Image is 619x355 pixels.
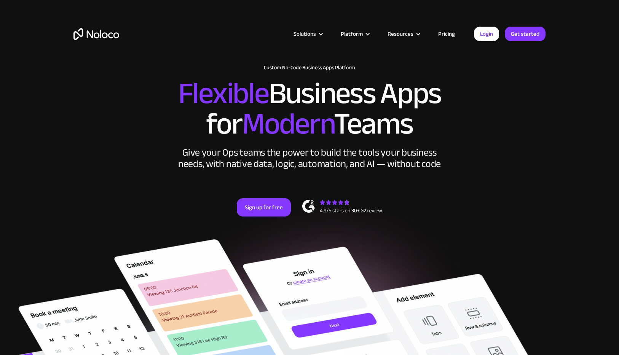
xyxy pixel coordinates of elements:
[331,29,378,39] div: Platform
[73,28,119,40] a: home
[237,198,291,217] a: Sign up for free
[474,27,499,41] a: Login
[284,29,331,39] div: Solutions
[388,29,413,39] div: Resources
[73,78,546,139] h2: Business Apps for Teams
[341,29,363,39] div: Platform
[378,29,429,39] div: Resources
[294,29,316,39] div: Solutions
[505,27,546,41] a: Get started
[178,65,269,122] span: Flexible
[176,147,443,170] div: Give your Ops teams the power to build the tools your business needs, with native data, logic, au...
[429,29,464,39] a: Pricing
[242,96,334,152] span: Modern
